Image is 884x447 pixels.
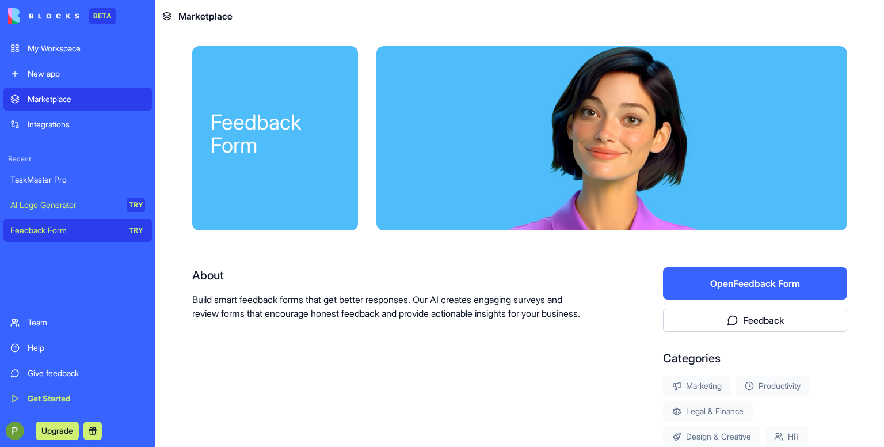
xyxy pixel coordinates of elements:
[28,317,145,328] div: Team
[663,401,753,422] div: Legal & Finance
[3,88,152,111] a: Marketplace
[3,336,152,359] a: Help
[127,223,145,237] div: TRY
[663,267,847,300] button: OpenFeedback Form
[3,154,152,164] span: Recent
[765,426,808,447] div: HR
[3,362,152,385] a: Give feedback
[192,267,589,283] div: About
[10,199,119,211] div: AI Logo Generator
[28,43,145,54] div: My Workspace
[89,8,116,24] div: BETA
[663,350,847,366] div: Categories
[28,93,145,105] div: Marketplace
[8,8,116,24] a: BETA
[28,119,145,130] div: Integrations
[28,342,145,354] div: Help
[3,168,152,191] a: TaskMaster Pro
[211,111,340,157] div: Feedback Form
[663,426,760,447] div: Design & Creative
[36,425,79,436] a: Upgrade
[663,309,847,332] button: Feedback
[10,225,119,236] div: Feedback Form
[3,113,152,136] a: Integrations
[28,393,145,404] div: Get Started
[3,37,152,60] a: My Workspace
[192,293,589,320] p: Build smart feedback forms that get better responses. Our AI creates engaging surveys and review ...
[663,376,731,396] div: Marketing
[36,422,79,440] button: Upgrade
[736,376,810,396] div: Productivity
[3,387,152,410] a: Get Started
[6,422,24,440] img: ACg8ocLfel8VMyEst-A7MN3VK9KegjPbWeRJuGul1YppPo1bwNvRTA=s96-c
[127,198,145,212] div: TRY
[3,219,152,242] a: Feedback FormTRY
[3,62,152,85] a: New app
[10,174,145,185] div: TaskMaster Pro
[3,194,152,217] a: AI Logo GeneratorTRY
[3,311,152,334] a: Team
[28,368,145,379] div: Give feedback
[28,68,145,79] div: New app
[663,278,847,289] a: OpenFeedback Form
[8,8,79,24] img: logo
[178,9,233,23] span: Marketplace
